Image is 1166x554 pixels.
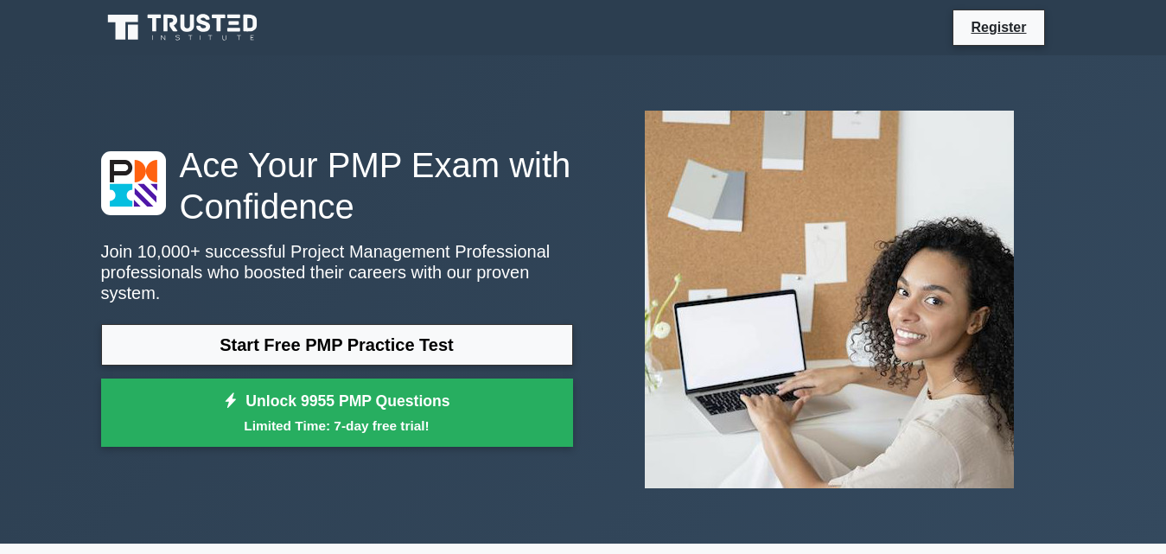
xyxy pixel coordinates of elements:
[101,324,573,366] a: Start Free PMP Practice Test
[101,379,573,448] a: Unlock 9955 PMP QuestionsLimited Time: 7-day free trial!
[101,144,573,227] h1: Ace Your PMP Exam with Confidence
[960,16,1036,38] a: Register
[101,241,573,303] p: Join 10,000+ successful Project Management Professional professionals who boosted their careers w...
[123,416,551,436] small: Limited Time: 7-day free trial!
